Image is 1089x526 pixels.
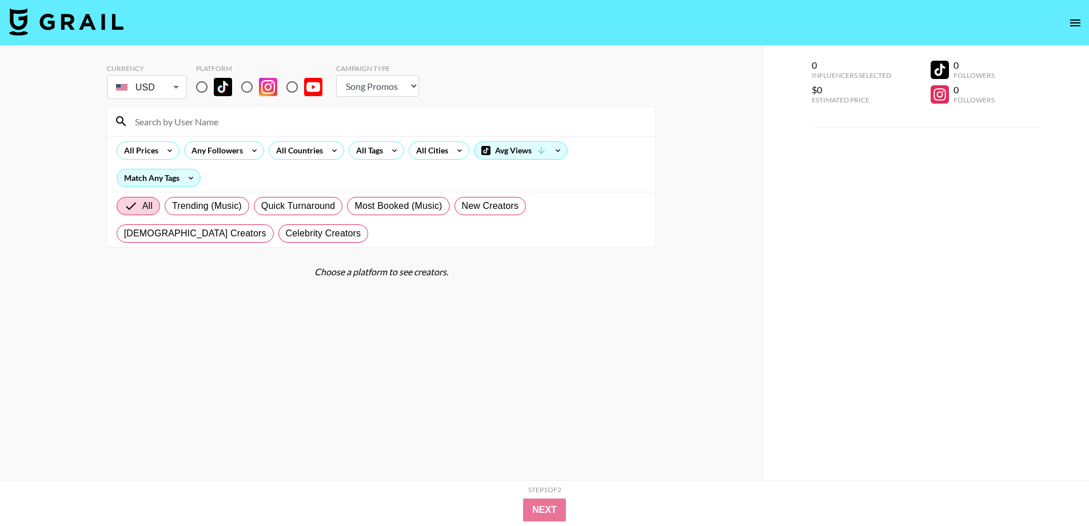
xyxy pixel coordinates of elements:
span: Celebrity Creators [286,227,361,240]
div: All Tags [349,142,385,159]
div: Any Followers [185,142,245,159]
img: YouTube [304,78,322,96]
div: $0 [812,84,891,96]
div: Currency [107,64,187,73]
span: All [142,199,153,213]
span: Quick Turnaround [261,199,336,213]
button: Next [523,499,566,521]
div: All Cities [409,142,450,159]
img: Instagram [259,78,277,96]
span: Trending (Music) [172,199,242,213]
div: USD [109,77,185,97]
div: Step 1 of 2 [528,485,561,494]
div: 0 [954,60,995,71]
div: Campaign Type [336,64,419,73]
div: 0 [812,60,891,71]
button: open drawer [1064,11,1087,34]
div: 0 [954,84,995,96]
input: Search by User Name [128,112,648,130]
div: Influencers Selected [812,71,891,80]
img: TikTok [214,78,232,96]
span: Most Booked (Music) [354,199,442,213]
img: Grail Talent [9,8,123,35]
div: All Prices [117,142,161,159]
span: New Creators [462,199,519,213]
div: All Countries [269,142,325,159]
div: Followers [954,96,995,104]
span: [DEMOGRAPHIC_DATA] Creators [124,227,266,240]
div: Match Any Tags [117,169,200,187]
div: Avg Views [474,142,567,159]
div: Choose a platform to see creators. [107,266,656,278]
div: Estimated Price [812,96,891,104]
div: Platform [196,64,332,73]
div: Followers [954,71,995,80]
